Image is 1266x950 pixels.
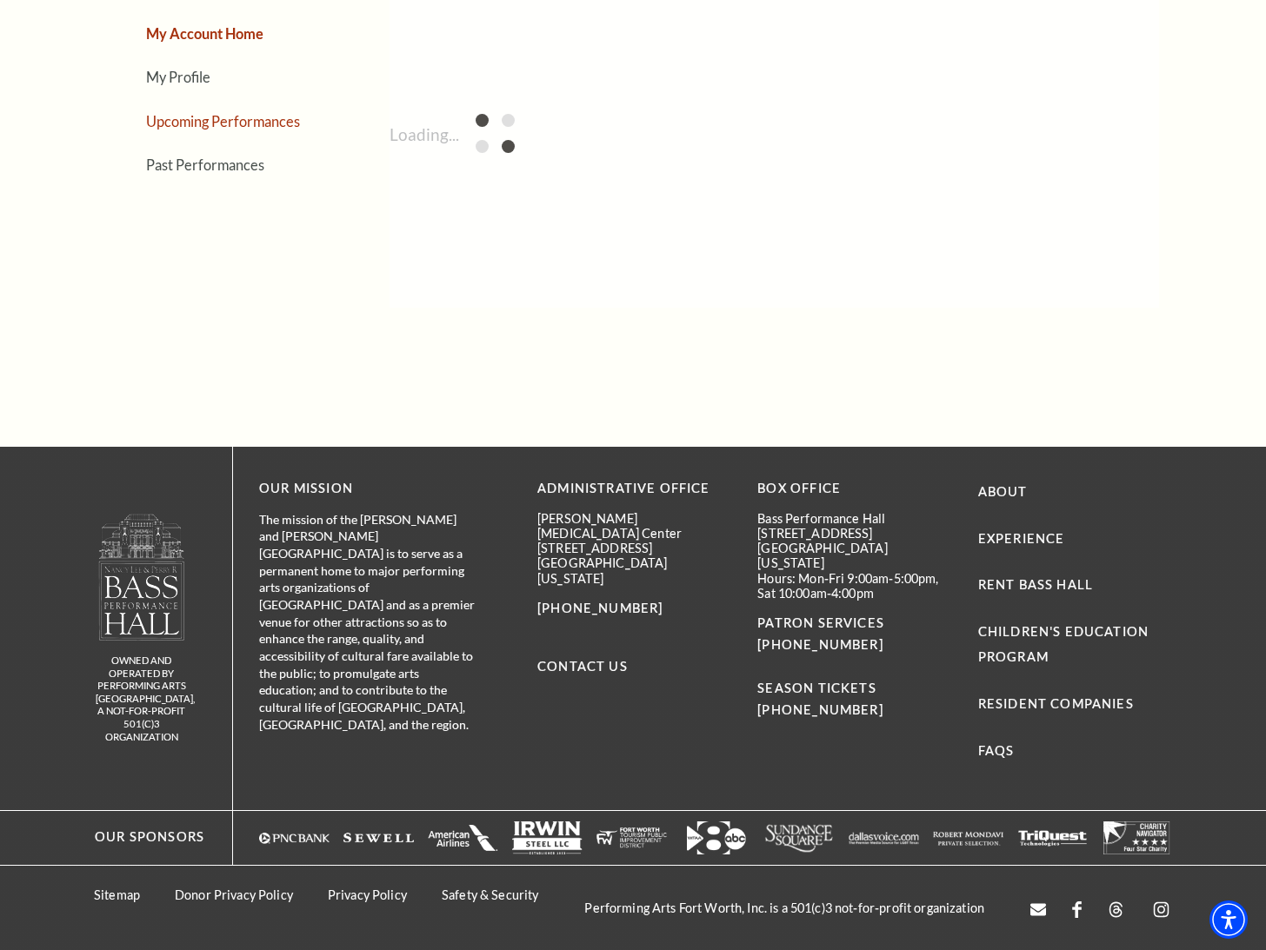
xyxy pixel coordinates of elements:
img: sundance117x55.png [764,821,835,854]
div: Accessibility Menu [1209,900,1248,939]
p: owned and operated by Performing Arts [GEOGRAPHIC_DATA], A NOT-FOR-PROFIT 501(C)3 ORGANIZATION [96,654,187,743]
img: dallasvoice117x55.png [849,821,919,854]
p: Bass Performance Hall [757,511,951,526]
img: irwinsteel_websitefooter_117x55.png [512,821,583,854]
a: Resident Companies [978,696,1134,711]
p: The mission of the [PERSON_NAME] and [PERSON_NAME][GEOGRAPHIC_DATA] is to serve as a permanent ho... [259,511,476,734]
a: Safety & Security [442,887,538,902]
img: robertmondavi_logo117x55.png [933,821,1003,854]
img: aa_stacked2_117x55.png [428,821,498,854]
img: charitynavlogo2.png [1102,821,1172,854]
p: PATRON SERVICES [PHONE_NUMBER] [757,613,951,656]
img: sewell-revised_117x55.png [343,821,414,854]
p: BOX OFFICE [757,478,951,500]
a: Experience [978,531,1065,546]
a: Contact Us [537,659,628,674]
a: Children's Education Program [978,624,1149,664]
p: Hours: Mon-Fri 9:00am-5:00pm, Sat 10:00am-4:00pm [757,571,951,601]
p: Performing Arts Fort Worth, Inc. is a 501(c)3 not-for-profit organization [567,900,1002,915]
p: SEASON TICKETS [PHONE_NUMBER] [757,656,951,721]
a: Sitemap [94,887,140,902]
p: Administrative Office [537,478,731,500]
img: fwtpid-websitefooter-117x55.png [596,821,667,854]
p: [GEOGRAPHIC_DATA][US_STATE] [757,541,951,571]
a: Donor Privacy Policy [175,887,293,902]
a: Past Performances [146,156,264,173]
a: FAQs [978,743,1015,758]
a: Rent Bass Hall [978,577,1093,592]
p: [STREET_ADDRESS] [757,526,951,541]
p: [PERSON_NAME][MEDICAL_DATA] Center [537,511,731,541]
p: Our Sponsors [78,827,204,848]
p: [STREET_ADDRESS] [537,541,731,555]
a: My Account Home [146,25,263,42]
p: OUR MISSION [259,478,476,500]
img: triquest_footer_logo.png [1017,821,1088,854]
a: About [978,484,1028,499]
img: pncbank_websitefooter_117x55.png [259,821,330,854]
a: My Profile [146,69,210,85]
a: Privacy Policy [328,887,407,902]
img: wfaa2.png [681,821,751,854]
a: Upcoming Performances [146,113,300,130]
p: [PHONE_NUMBER] [537,598,731,620]
img: logo-footer.png [97,513,186,641]
p: [GEOGRAPHIC_DATA][US_STATE] [537,555,731,586]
